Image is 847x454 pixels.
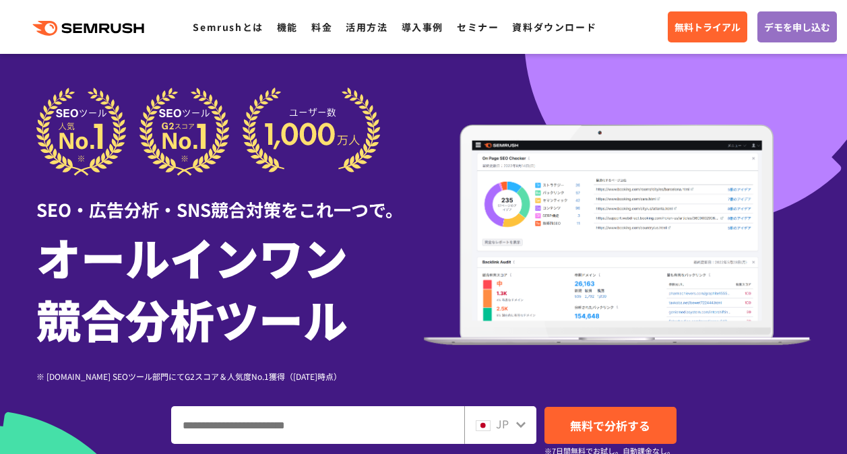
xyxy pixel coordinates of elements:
span: デモを申し込む [764,20,830,34]
a: Semrushとは [193,20,263,34]
h1: オールインワン 競合分析ツール [36,226,424,350]
a: 機能 [277,20,298,34]
div: SEO・広告分析・SNS競合対策をこれ一つで。 [36,176,424,222]
a: 料金 [311,20,332,34]
input: ドメイン、キーワードまたはURLを入力してください [172,407,464,443]
a: デモを申し込む [757,11,837,42]
span: 無料トライアル [675,20,741,34]
a: セミナー [457,20,499,34]
a: 無料トライアル [668,11,747,42]
a: 導入事例 [402,20,443,34]
a: 資料ダウンロード [512,20,596,34]
div: ※ [DOMAIN_NAME] SEOツール部門にてG2スコア＆人気度No.1獲得（[DATE]時点） [36,370,424,383]
span: 無料で分析する [570,417,650,434]
span: JP [496,416,509,432]
a: 無料で分析する [544,407,677,444]
a: 活用方法 [346,20,387,34]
